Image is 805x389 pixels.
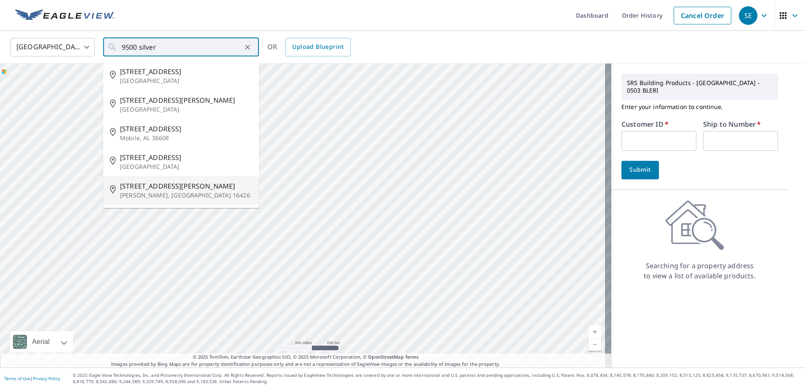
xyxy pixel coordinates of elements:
p: Mobile, AL 36608 [120,134,252,142]
p: [GEOGRAPHIC_DATA] [120,105,252,114]
p: [GEOGRAPHIC_DATA] [120,77,252,85]
span: [STREET_ADDRESS][PERSON_NAME] [120,181,252,191]
div: OR [267,38,351,56]
span: Upload Blueprint [292,42,344,52]
div: SE [739,6,757,25]
p: | [4,376,60,381]
img: EV Logo [15,9,115,22]
a: Current Level 5, Zoom In [589,325,601,338]
p: [PERSON_NAME], [GEOGRAPHIC_DATA] 16426 [120,191,252,200]
span: Submit [628,165,652,175]
a: Upload Blueprint [285,38,350,56]
div: [GEOGRAPHIC_DATA] [11,35,95,59]
a: Terms [405,354,419,360]
p: SRS Building Products - [GEOGRAPHIC_DATA] - 0503 BLERI [624,76,776,98]
span: [STREET_ADDRESS] [120,152,252,163]
a: Terms of Use [4,376,30,381]
button: Submit [621,161,659,179]
span: [STREET_ADDRESS][PERSON_NAME] [120,95,252,105]
label: Ship to Number [703,121,761,128]
div: Aerial [10,331,73,352]
input: Search by address or latitude-longitude [122,35,242,59]
span: © 2025 TomTom, Earthstar Geographics SIO, © 2025 Microsoft Corporation, © [193,354,419,361]
p: [GEOGRAPHIC_DATA] [120,163,252,171]
button: Clear [242,41,253,53]
div: Aerial [29,331,52,352]
a: Cancel Order [674,7,731,24]
a: Current Level 5, Zoom Out [589,338,601,351]
a: Privacy Policy [33,376,60,381]
label: Customer ID [621,121,669,128]
a: OpenStreetMap [368,354,403,360]
span: [STREET_ADDRESS] [120,124,252,134]
span: [STREET_ADDRESS] [120,67,252,77]
p: Searching for a property address to view a list of available products. [643,261,756,281]
p: Enter your information to continue. [621,100,778,114]
p: © 2025 Eagle View Technologies, Inc. and Pictometry International Corp. All Rights Reserved. Repo... [73,372,801,385]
